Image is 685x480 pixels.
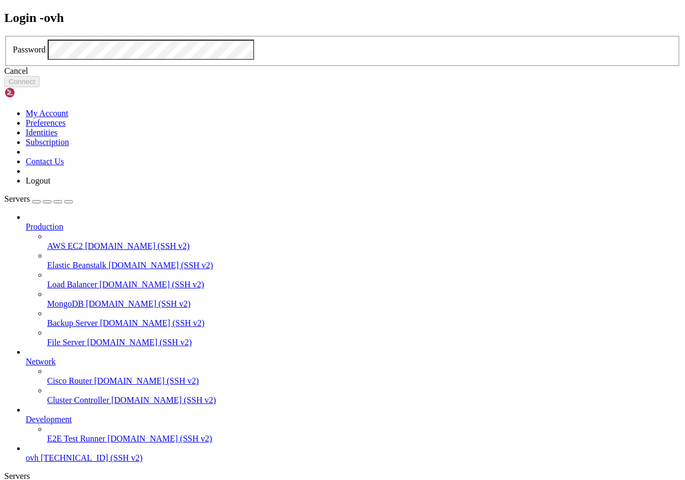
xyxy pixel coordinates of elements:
a: Cisco Router [DOMAIN_NAME] (SSH v2) [47,376,681,386]
a: My Account [26,109,68,118]
a: Preferences [26,118,66,127]
span: Backup Server [47,318,98,327]
a: Development [26,415,681,424]
span: [DOMAIN_NAME] (SSH v2) [100,280,204,289]
li: Load Balancer [DOMAIN_NAME] (SSH v2) [47,270,681,289]
span: [DOMAIN_NAME] (SSH v2) [109,261,214,270]
span: Cisco Router [47,376,92,385]
li: Production [26,212,681,347]
a: E2E Test Runner [DOMAIN_NAME] (SSH v2) [47,434,681,444]
a: Network [26,357,681,367]
li: MongoDB [DOMAIN_NAME] (SSH v2) [47,289,681,309]
span: Load Balancer [47,280,97,289]
span: MongoDB [47,299,83,308]
li: File Server [DOMAIN_NAME] (SSH v2) [47,328,681,347]
a: Cluster Controller [DOMAIN_NAME] (SSH v2) [47,395,681,405]
a: Contact Us [26,157,64,166]
button: Connect [4,76,40,87]
span: [DOMAIN_NAME] (SSH v2) [108,434,212,443]
a: Load Balancer [DOMAIN_NAME] (SSH v2) [47,280,681,289]
span: [DOMAIN_NAME] (SSH v2) [94,376,199,385]
span: [DOMAIN_NAME] (SSH v2) [111,395,216,405]
li: Cisco Router [DOMAIN_NAME] (SSH v2) [47,367,681,386]
li: Network [26,347,681,405]
a: Subscription [26,138,69,147]
span: Servers [4,194,30,203]
a: AWS EC2 [DOMAIN_NAME] (SSH v2) [47,241,681,251]
img: Shellngn [4,87,66,98]
span: File Server [47,338,85,347]
label: Password [13,45,45,54]
span: Cluster Controller [47,395,109,405]
span: Elastic Beanstalk [47,261,106,270]
span: Network [26,357,56,366]
a: Identities [26,128,58,137]
span: [DOMAIN_NAME] (SSH v2) [85,241,190,250]
li: Backup Server [DOMAIN_NAME] (SSH v2) [47,309,681,328]
x-row: Connecting [TECHNICAL_ID]... [4,4,546,13]
span: [DOMAIN_NAME] (SSH v2) [87,338,192,347]
a: File Server [DOMAIN_NAME] (SSH v2) [47,338,681,347]
span: [DOMAIN_NAME] (SSH v2) [100,318,205,327]
a: MongoDB [DOMAIN_NAME] (SSH v2) [47,299,681,309]
a: ovh [TECHNICAL_ID] (SSH v2) [26,453,681,463]
div: (0, 1) [4,13,9,22]
span: E2E Test Runner [47,434,105,443]
a: Elastic Beanstalk [DOMAIN_NAME] (SSH v2) [47,261,681,270]
a: Servers [4,194,73,203]
a: Production [26,222,681,232]
li: E2E Test Runner [DOMAIN_NAME] (SSH v2) [47,424,681,444]
li: AWS EC2 [DOMAIN_NAME] (SSH v2) [47,232,681,251]
div: Cancel [4,66,681,76]
li: Cluster Controller [DOMAIN_NAME] (SSH v2) [47,386,681,405]
li: Development [26,405,681,444]
li: ovh [TECHNICAL_ID] (SSH v2) [26,444,681,463]
span: Production [26,222,63,231]
li: Elastic Beanstalk [DOMAIN_NAME] (SSH v2) [47,251,681,270]
span: Development [26,415,72,424]
a: Backup Server [DOMAIN_NAME] (SSH v2) [47,318,681,328]
h2: Login - ovh [4,11,681,25]
span: [TECHNICAL_ID] (SSH v2) [41,453,142,462]
span: [DOMAIN_NAME] (SSH v2) [86,299,191,308]
span: ovh [26,453,39,462]
a: Logout [26,176,50,185]
span: AWS EC2 [47,241,83,250]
